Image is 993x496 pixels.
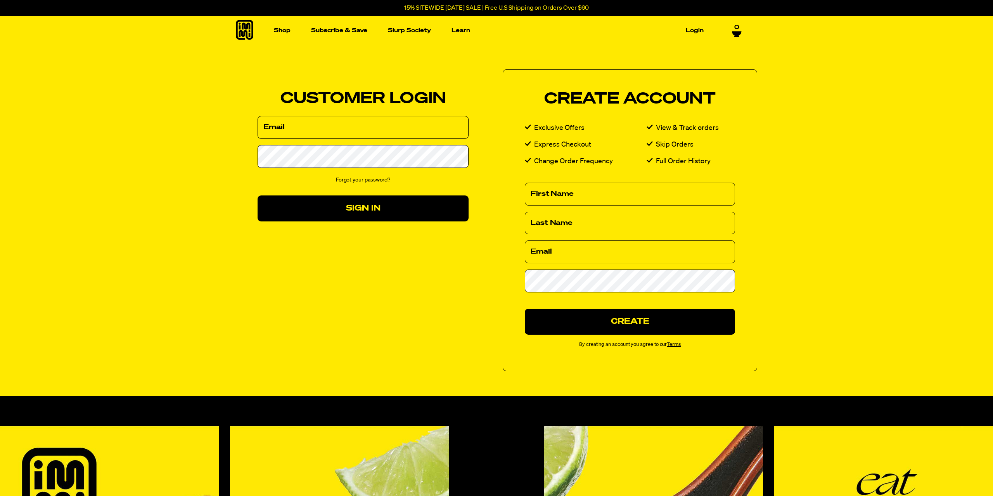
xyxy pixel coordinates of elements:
[336,177,391,183] a: Forgot your password?
[525,240,735,263] input: Email
[525,183,735,206] input: First Name
[667,342,681,347] a: Terms
[525,309,735,335] button: Create
[525,212,735,235] input: Last Name
[258,116,469,139] input: Email
[404,5,589,12] p: 15% SITEWIDE [DATE] SALE | Free U.S Shipping on Orders Over $60
[683,24,707,36] a: Login
[271,24,294,36] a: Shop
[525,341,735,349] small: By creating an account you agree to our
[385,24,434,36] a: Slurp Society
[525,92,735,107] h2: Create Account
[525,139,647,150] li: Express Checkout
[734,24,739,31] span: 0
[647,156,735,167] li: Full Order History
[258,195,469,221] button: Sign In
[448,24,473,36] a: Learn
[308,24,370,36] a: Subscribe & Save
[732,24,742,37] a: 0
[647,139,735,150] li: Skip Orders
[258,91,469,107] h2: Customer Login
[525,123,647,134] li: Exclusive Offers
[271,16,707,45] nav: Main navigation
[525,156,647,167] li: Change Order Frequency
[647,123,735,134] li: View & Track orders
